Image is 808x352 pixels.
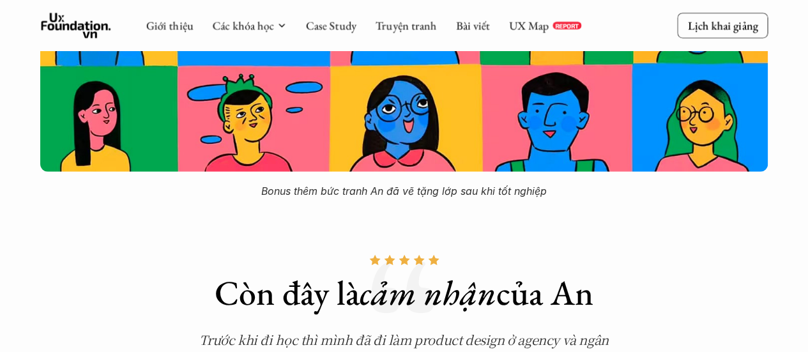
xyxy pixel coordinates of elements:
p: Lịch khai giảng [687,18,758,33]
h1: Còn đây là của An [184,272,625,314]
em: Bonus thêm bức tranh An đã vẽ tặng lớp sau khi tốt nghiệp [261,185,547,197]
a: Lịch khai giảng [677,13,768,38]
a: UX Map [508,18,549,33]
a: Các khóa học [212,18,273,33]
label: Font Size [5,77,44,88]
a: Truyện tranh [375,18,436,33]
a: Case Study [305,18,356,33]
em: cảm nhận [360,270,496,315]
p: REPORT [554,22,578,29]
div: Outline [5,5,187,17]
a: Back to Top [19,17,69,27]
span: 14 px [15,89,36,100]
a: Bài viết [455,18,489,33]
a: REPORT [552,22,581,29]
a: Giới thiệu [146,18,193,33]
h3: Style [5,40,187,54]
